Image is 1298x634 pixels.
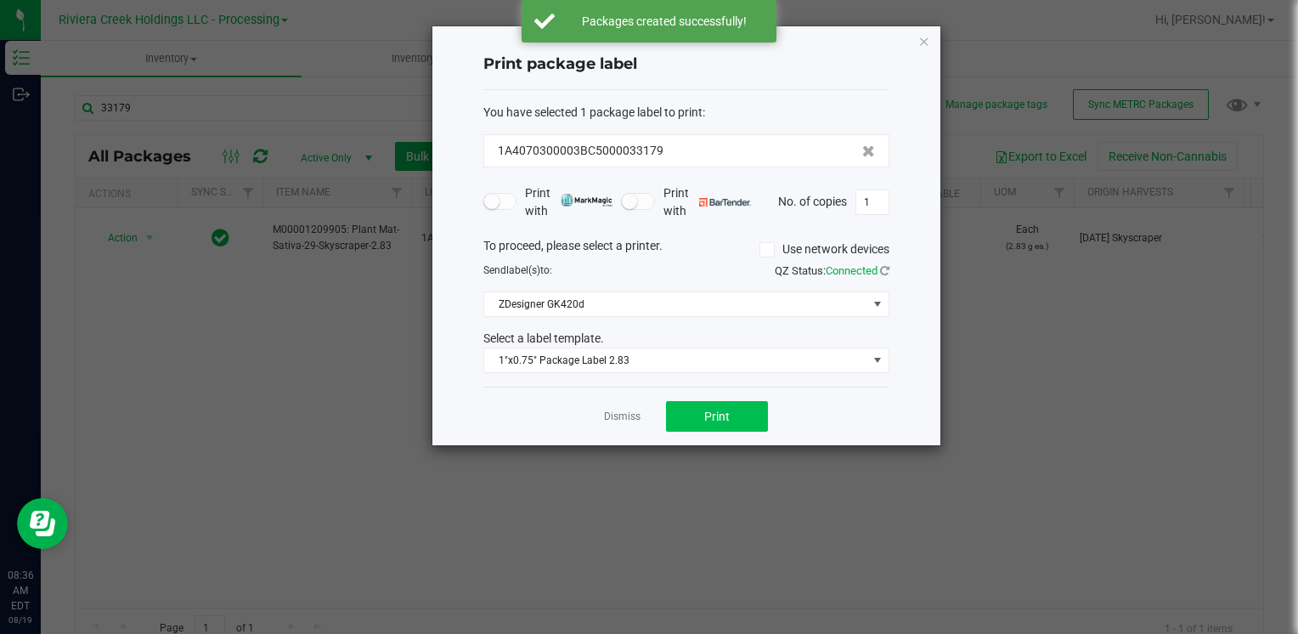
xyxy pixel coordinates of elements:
span: Send to: [483,264,552,276]
div: Select a label template. [471,330,902,348]
label: Use network devices [759,241,889,258]
span: Print with [525,184,612,220]
div: Packages created successfully! [564,13,764,30]
img: mark_magic_cybra.png [561,194,612,207]
a: Dismiss [604,410,641,424]
span: label(s) [506,264,540,276]
span: You have selected 1 package label to print [483,105,703,119]
span: Print with [663,184,751,220]
span: No. of copies [778,194,847,207]
span: QZ Status: [775,264,889,277]
h4: Print package label [483,54,889,76]
span: 1"x0.75" Package Label 2.83 [484,348,867,372]
span: Print [704,410,730,423]
img: bartender.png [699,198,751,207]
div: To proceed, please select a printer. [471,237,902,263]
span: Connected [826,264,878,277]
iframe: Resource center [17,498,68,549]
span: ZDesigner GK420d [484,292,867,316]
div: : [483,104,889,122]
button: Print [666,401,768,432]
span: 1A4070300003BC5000033179 [498,142,663,160]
